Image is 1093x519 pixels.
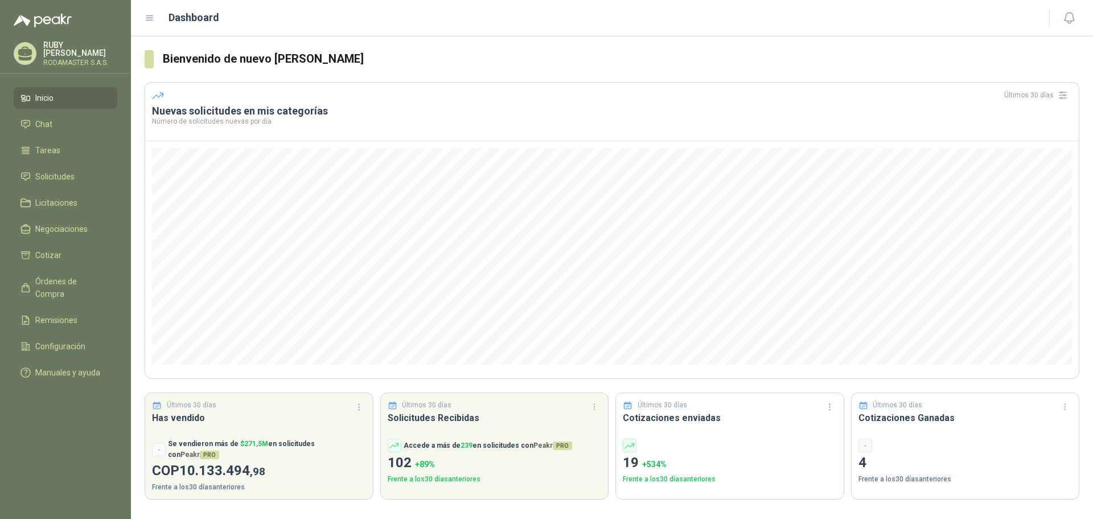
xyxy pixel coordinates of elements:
[152,411,366,425] h3: Has vendido
[14,336,117,357] a: Configuración
[858,411,1073,425] h3: Cotizaciones Ganadas
[35,223,88,235] span: Negociaciones
[168,439,366,460] p: Se vendieron más de en solicitudes con
[858,474,1073,485] p: Frente a los 30 días anteriores
[14,362,117,383] a: Manuales y ayuda
[240,440,268,448] span: $ 271,5M
[14,271,117,305] a: Órdenes de Compra
[152,104,1072,118] h3: Nuevas solicitudes en mis categorías
[623,452,837,474] p: 19
[169,10,219,26] h1: Dashboard
[14,244,117,266] a: Cotizar
[14,140,117,161] a: Tareas
[1004,86,1072,104] div: Últimos 30 días
[858,439,872,452] div: -
[14,192,117,214] a: Licitaciones
[533,442,572,449] span: Peakr
[14,166,117,187] a: Solicitudes
[404,440,572,451] p: Accede a más de en solicitudes con
[35,170,75,183] span: Solicitudes
[388,411,602,425] h3: Solicitudes Recibidas
[179,463,265,479] span: 10.133.494
[250,465,265,478] span: ,98
[388,452,602,474] p: 102
[553,442,572,450] span: PRO
[14,87,117,109] a: Inicio
[402,400,451,411] p: Últimos 30 días
[461,442,472,449] span: 239
[14,309,117,331] a: Remisiones
[43,59,117,66] p: RODAMASTER S.A.S.
[180,451,219,459] span: Peakr
[638,400,687,411] p: Últimos 30 días
[35,340,85,353] span: Configuración
[152,118,1072,125] p: Número de solicitudes nuevas por día
[14,113,117,135] a: Chat
[873,400,922,411] p: Últimos 30 días
[200,451,219,459] span: PRO
[35,366,100,379] span: Manuales y ayuda
[167,400,216,411] p: Últimos 30 días
[388,474,602,485] p: Frente a los 30 días anteriores
[35,314,77,326] span: Remisiones
[152,443,166,456] div: -
[623,411,837,425] h3: Cotizaciones enviadas
[152,482,366,493] p: Frente a los 30 días anteriores
[43,41,117,57] p: RUBY [PERSON_NAME]
[623,474,837,485] p: Frente a los 30 días anteriores
[415,460,435,469] span: + 89 %
[14,14,72,27] img: Logo peakr
[35,275,106,300] span: Órdenes de Compra
[35,197,77,209] span: Licitaciones
[642,460,667,469] span: + 534 %
[35,249,61,261] span: Cotizar
[35,144,60,157] span: Tareas
[14,218,117,240] a: Negociaciones
[152,460,366,482] p: COP
[163,50,1079,68] h3: Bienvenido de nuevo [PERSON_NAME]
[35,118,52,130] span: Chat
[858,452,1073,474] p: 4
[35,92,54,104] span: Inicio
